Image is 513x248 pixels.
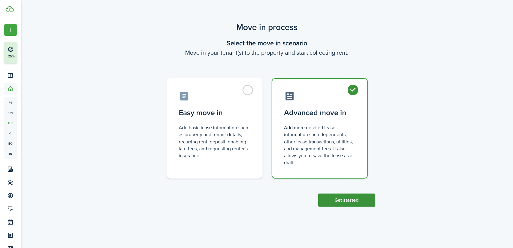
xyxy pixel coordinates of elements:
[284,107,355,118] control-radio-card-title: Advanced move in
[4,42,54,63] button: 25%
[4,128,17,138] a: kl
[159,21,375,34] scenario-title: Move in process
[4,108,17,118] a: un
[4,24,17,36] button: Open menu
[8,54,15,59] p: 25%
[179,107,250,118] control-radio-card-title: Easy move in
[6,6,14,12] img: TenantCloud
[318,194,375,207] button: Get started
[179,124,250,159] control-radio-card-description: Add basic lease information such as property and tenant details, recurring rent, deposit, enablin...
[284,124,355,166] control-radio-card-description: Add more detailed lease information such dependents, other lease transactions, utilities, and man...
[4,138,17,148] a: eq
[4,118,17,128] a: oc
[159,38,375,48] wizard-step-header-title: Select the move in scenario
[159,48,375,57] wizard-step-header-description: Move in your tenant(s) to the property and start collecting rent.
[4,148,17,159] a: in
[4,97,17,108] a: pt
